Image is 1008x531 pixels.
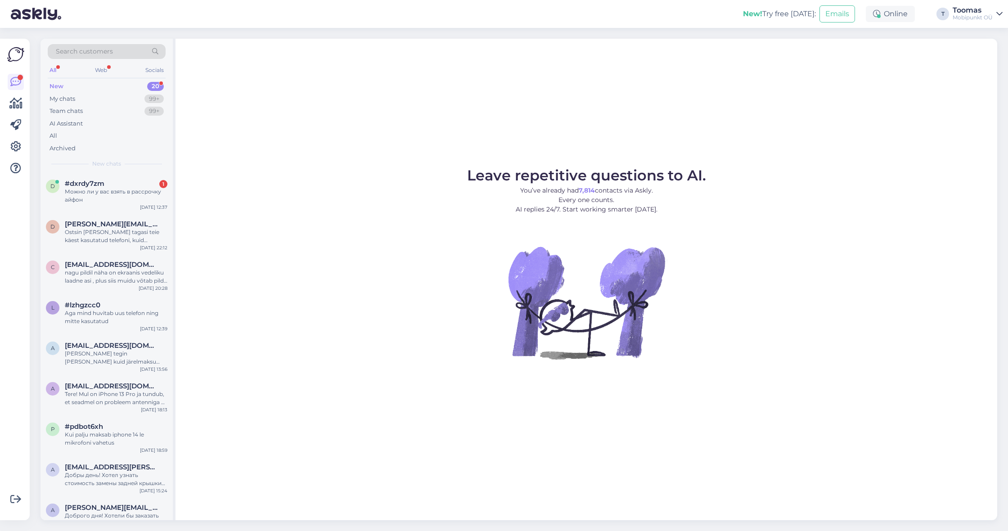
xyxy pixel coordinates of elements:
span: caroleine.jyrgens@gmail.com [65,261,158,269]
div: [PERSON_NAME] tegin [PERSON_NAME] kuid järelmaksu lepingut ikka ei saa et allkirjastada [65,350,167,366]
span: New chats [92,160,121,168]
div: nagu pildil näha on ekraanis vedeliku laadne asi , plus siis muidu võtab pildi ette kuid sisseväl... [65,269,167,285]
div: [DATE] 18:59 [140,447,167,454]
img: Askly Logo [7,46,24,63]
span: a [51,385,55,392]
div: Добры день! Хотел узнать стоимость замены задней крышки на IPhone 15 Pro (разбита вся крышка вклю... [65,471,167,487]
div: Mobipunkt OÜ [953,14,993,21]
span: aasa.kriisa@mail.ee [65,342,158,350]
button: Emails [819,5,855,22]
div: Socials [144,64,166,76]
div: All [48,64,58,76]
span: alexei.katsman@gmail.com [65,463,158,471]
div: 99+ [144,107,164,116]
div: Archived [49,144,76,153]
span: a [51,345,55,351]
div: T [936,8,949,20]
div: My chats [49,94,75,103]
span: #pdbot6xh [65,423,103,431]
span: akuznetsova347@gmail.com [65,382,158,390]
span: Search customers [56,47,113,56]
a: ToomasMobipunkt OÜ [953,7,1003,21]
div: Try free [DATE]: [743,9,816,19]
div: Web [93,64,109,76]
div: [DATE] 13:56 [140,366,167,373]
div: Можно ли у вас взять в рассрочку айфон [65,188,167,204]
span: p [51,426,55,432]
img: No Chat active [505,221,667,383]
div: Aga mind huvitab uus telefon ning mitte kasutatud [65,309,167,325]
div: 20 [147,82,164,91]
span: l [51,304,54,311]
div: 99+ [144,94,164,103]
span: c [51,264,55,270]
span: a [51,507,55,513]
div: All [49,131,57,140]
span: a [51,466,55,473]
div: [DATE] 15:24 [139,487,167,494]
div: Toomas [953,7,993,14]
b: New! [743,9,762,18]
div: 1 [159,180,167,188]
div: Team chats [49,107,83,116]
span: a.popova@blak-it.com [65,504,158,512]
div: Ostsin [PERSON_NAME] tagasi teie käest kasutatud telefoni, kuid [PERSON_NAME] märganud, et see on... [65,228,167,244]
div: AI Assistant [49,119,83,128]
span: diana.saaliste@icloud.com [65,220,158,228]
div: Online [866,6,915,22]
div: [DATE] 20:28 [139,285,167,292]
span: Leave repetitive questions to AI. [467,166,706,184]
span: #dxrdy7zm [65,180,104,188]
div: Tere! Mul on iPhone 13 Pro ja tundub, et seadmel on probleem antenniga — mobiilne internet ei töö... [65,390,167,406]
span: d [50,183,55,189]
div: [DATE] 12:39 [140,325,167,332]
div: New [49,82,63,91]
b: 7,814 [579,186,595,194]
div: Доброго дня! Хотели бы заказать [PERSON_NAME] и iPhone 16 как юридическое лицо, куда можно обрати... [65,512,167,528]
div: [DATE] 12:37 [140,204,167,211]
span: d [50,223,55,230]
div: [DATE] 22:12 [140,244,167,251]
p: You’ve already had contacts via Askly. Every one counts. AI replies 24/7. Start working smarter [... [467,186,706,214]
span: #lzhgzcc0 [65,301,100,309]
div: Kui palju maksab iphone 14 le mikrofoni vahetus [65,431,167,447]
div: [DATE] 18:13 [141,406,167,413]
